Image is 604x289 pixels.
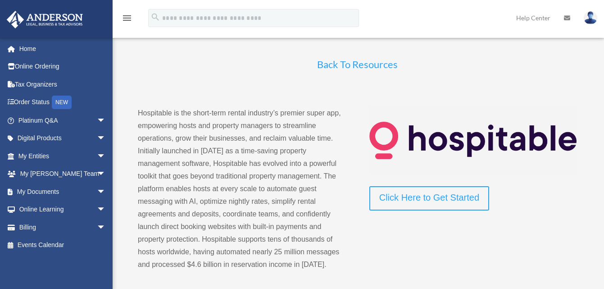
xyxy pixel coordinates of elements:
a: Home [6,40,119,58]
a: Events Calendar [6,236,119,254]
a: Back To Resources [317,58,398,75]
a: Online Ordering [6,58,119,76]
a: Tax Organizers [6,75,119,93]
a: My Entitiesarrow_drop_down [6,147,119,165]
span: arrow_drop_down [97,165,115,183]
a: Billingarrow_drop_down [6,218,119,236]
a: Digital Productsarrow_drop_down [6,129,119,147]
span: arrow_drop_down [97,147,115,165]
a: Click Here to Get Started [369,186,489,211]
i: search [150,12,160,22]
a: My Documentsarrow_drop_down [6,183,119,201]
a: Platinum Q&Aarrow_drop_down [6,111,119,129]
span: arrow_drop_down [97,201,115,219]
a: Online Learningarrow_drop_down [6,201,119,219]
span: Hospitable is the short-term rental industry’s premier super app, empowering hosts and property m... [138,109,341,268]
img: Anderson Advisors Platinum Portal [4,11,86,28]
a: My [PERSON_NAME] Teamarrow_drop_down [6,165,119,183]
i: menu [122,13,132,23]
span: arrow_drop_down [97,129,115,148]
a: menu [122,16,132,23]
img: Logo-transparent-dark [369,107,577,174]
div: NEW [52,96,72,109]
img: User Pic [584,11,597,24]
a: Order StatusNEW [6,93,119,112]
span: arrow_drop_down [97,183,115,201]
span: arrow_drop_down [97,218,115,237]
span: arrow_drop_down [97,111,115,130]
